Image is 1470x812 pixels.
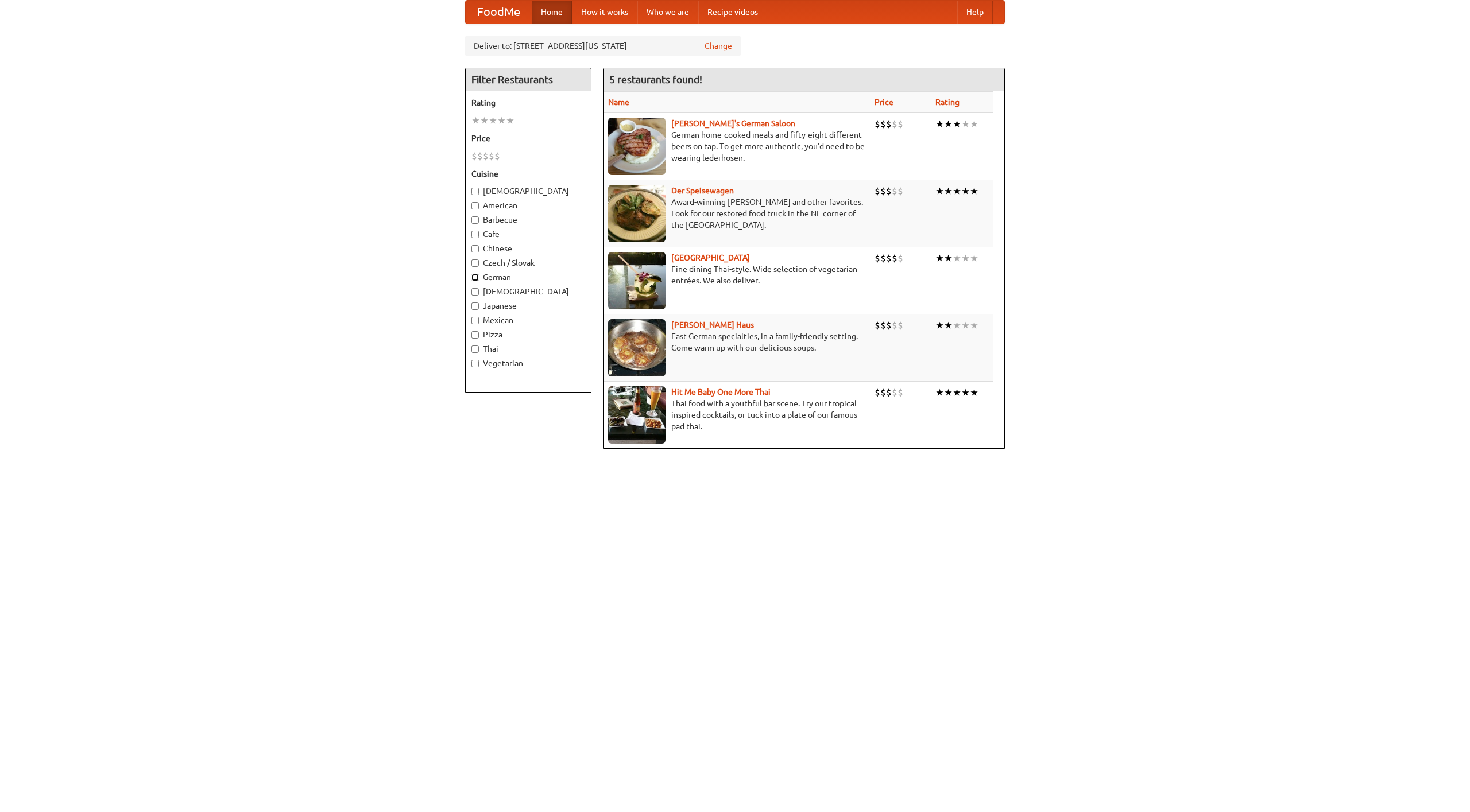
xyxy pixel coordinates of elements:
li: ★ [953,386,961,399]
input: [DEMOGRAPHIC_DATA] [471,288,479,296]
li: $ [898,386,903,399]
li: $ [875,319,880,332]
label: [DEMOGRAPHIC_DATA] [471,185,585,197]
li: $ [886,118,892,130]
img: kohlhaus.jpg [608,319,666,376]
li: ★ [961,252,970,265]
label: Thai [471,343,585,355]
li: $ [880,118,886,130]
a: Home [532,1,572,24]
a: [PERSON_NAME]'s German Saloon [671,119,795,128]
li: ★ [480,114,489,127]
li: ★ [935,319,944,332]
p: East German specialties, in a family-friendly setting. Come warm up with our delicious soups. [608,331,865,353]
label: German [471,271,585,283]
li: ★ [935,386,944,399]
a: Rating [935,98,960,107]
li: ★ [970,386,978,399]
li: $ [489,150,494,162]
li: ★ [961,185,970,197]
label: Barbecue [471,214,585,226]
li: $ [892,252,898,265]
li: ★ [935,185,944,197]
li: ★ [961,319,970,332]
li: ★ [506,114,514,127]
a: FoodMe [466,1,532,24]
li: ★ [944,118,953,130]
div: Deliver to: [STREET_ADDRESS][US_STATE] [465,36,741,56]
ng-pluralize: 5 restaurants found! [609,74,702,85]
li: ★ [935,118,944,130]
input: Barbecue [471,216,479,224]
img: speisewagen.jpg [608,185,666,242]
input: Czech / Slovak [471,259,479,267]
li: $ [880,386,886,399]
li: ★ [970,319,978,332]
li: ★ [944,252,953,265]
a: Help [957,1,993,24]
li: ★ [944,185,953,197]
p: Thai food with a youthful bar scene. Try our tropical inspired cocktails, or tuck into a plate of... [608,398,865,432]
li: $ [494,150,500,162]
input: Chinese [471,245,479,252]
a: Der Speisewagen [671,186,734,195]
label: Vegetarian [471,358,585,369]
li: $ [875,386,880,399]
img: babythai.jpg [608,386,666,444]
a: Name [608,98,629,107]
li: ★ [953,319,961,332]
li: $ [898,185,903,197]
li: $ [898,118,903,130]
p: Award-winning [PERSON_NAME] and other favorites. Look for our restored food truck in the NE corne... [608,196,865,231]
li: $ [880,185,886,197]
li: ★ [961,386,970,399]
li: $ [892,185,898,197]
label: Pizza [471,329,585,340]
img: esthers.jpg [608,118,666,175]
li: $ [880,319,886,332]
li: $ [483,150,489,162]
li: ★ [953,185,961,197]
p: German home-cooked meals and fifty-eight different beers on tap. To get more authentic, you'd nee... [608,129,865,164]
label: Chinese [471,243,585,254]
label: Japanese [471,300,585,312]
input: American [471,202,479,209]
li: $ [898,252,903,265]
img: satay.jpg [608,252,666,309]
label: American [471,200,585,211]
h5: Rating [471,97,585,108]
li: $ [875,185,880,197]
a: Price [875,98,893,107]
h4: Filter Restaurants [466,68,591,91]
a: [PERSON_NAME] Haus [671,320,754,329]
li: ★ [970,118,978,130]
li: ★ [970,252,978,265]
li: ★ [935,252,944,265]
a: How it works [572,1,637,24]
li: ★ [944,386,953,399]
label: Czech / Slovak [471,257,585,269]
li: ★ [953,118,961,130]
li: ★ [953,252,961,265]
input: Mexican [471,317,479,324]
li: $ [880,252,886,265]
li: ★ [471,114,480,127]
li: $ [886,386,892,399]
a: Recipe videos [698,1,767,24]
input: Pizza [471,331,479,339]
li: ★ [961,118,970,130]
a: Change [705,40,732,52]
p: Fine dining Thai-style. Wide selection of vegetarian entrées. We also deliver. [608,263,865,286]
h5: Price [471,133,585,144]
a: Hit Me Baby One More Thai [671,387,771,397]
li: ★ [497,114,506,127]
li: $ [886,185,892,197]
a: [GEOGRAPHIC_DATA] [671,253,750,262]
label: Mexican [471,314,585,326]
label: Cafe [471,228,585,240]
input: Vegetarian [471,360,479,367]
li: $ [471,150,477,162]
li: ★ [970,185,978,197]
input: German [471,274,479,281]
li: $ [886,252,892,265]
